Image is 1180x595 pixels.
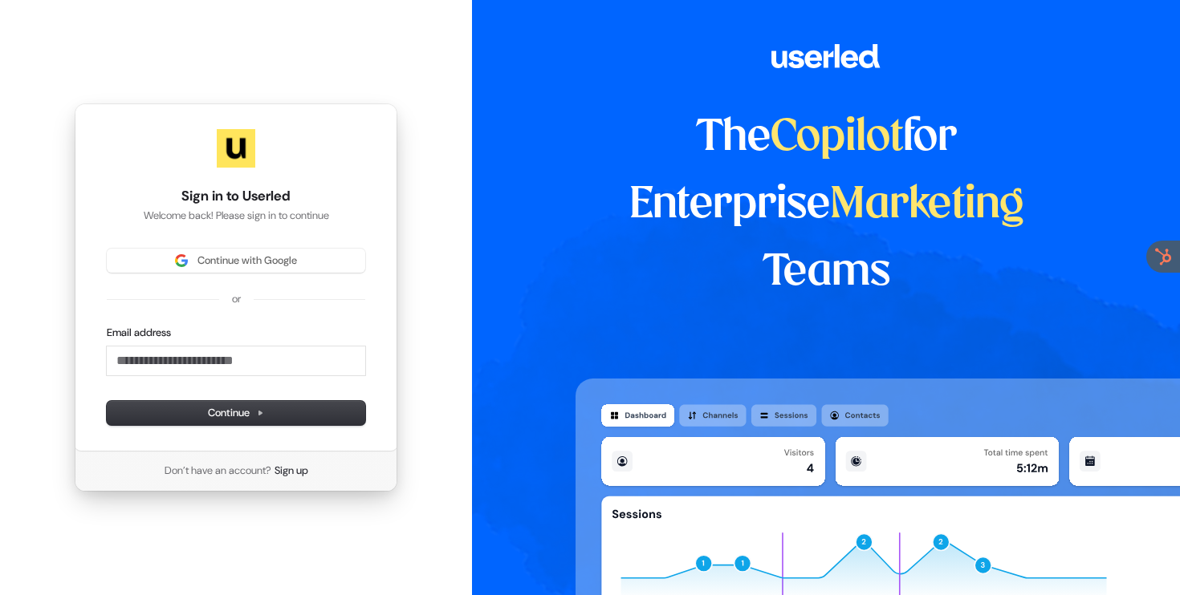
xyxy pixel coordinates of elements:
[107,326,171,340] label: Email address
[771,117,903,159] span: Copilot
[107,187,365,206] h1: Sign in to Userled
[830,184,1024,226] span: Marketing
[107,401,365,425] button: Continue
[275,463,308,478] a: Sign up
[175,254,188,267] img: Sign in with Google
[165,463,271,478] span: Don’t have an account?
[217,129,255,168] img: Userled
[232,292,241,306] p: or
[107,249,365,273] button: Sign in with GoogleContinue with Google
[208,406,264,420] span: Continue
[576,104,1077,306] h1: The for Enterprise Teams
[197,253,297,268] span: Continue with Google
[107,208,365,223] p: Welcome back! Please sign in to continue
